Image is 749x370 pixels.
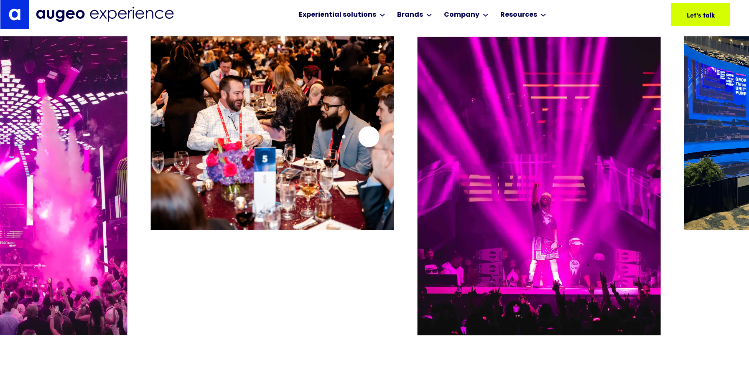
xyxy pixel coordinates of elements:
[397,10,423,20] div: Brands
[36,7,174,22] img: Augeo Experience business unit full logo in midnight blue.
[417,36,660,336] div: 7 / 26
[299,10,376,20] div: Experiential solutions
[444,10,479,20] div: Company
[150,36,394,336] div: 6 / 26
[9,8,20,20] img: Augeo's "a" monogram decorative logo in white.
[671,3,730,26] a: Let's talk
[500,10,537,20] div: Resources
